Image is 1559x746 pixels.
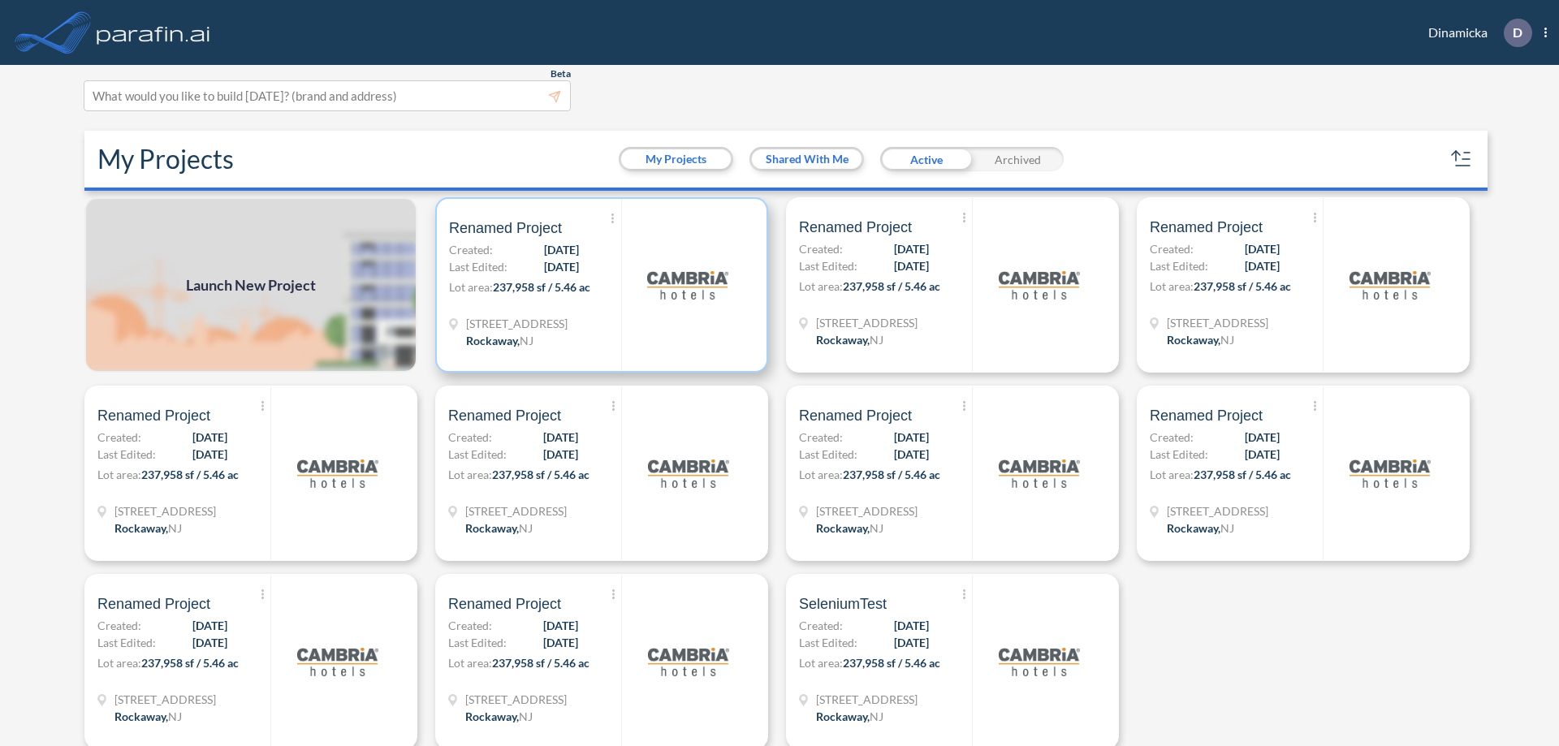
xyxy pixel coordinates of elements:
span: [DATE] [192,446,227,463]
span: [DATE] [894,240,929,257]
span: Lot area: [448,468,492,481]
span: [DATE] [1245,257,1280,274]
img: logo [648,621,729,702]
span: NJ [519,521,533,535]
span: Beta [551,67,571,80]
span: 321 Mt Hope Ave [816,314,918,331]
button: My Projects [621,149,731,169]
span: [DATE] [1245,446,1280,463]
p: D [1513,25,1522,40]
span: 237,958 sf / 5.46 ac [492,656,589,670]
div: Rockaway, NJ [816,708,883,725]
span: Rockaway , [816,521,870,535]
span: Lot area: [1150,468,1194,481]
span: Rockaway , [1167,521,1220,535]
div: Rockaway, NJ [1167,331,1234,348]
span: [DATE] [543,617,578,634]
span: 321 Mt Hope Ave [114,502,216,520]
span: 237,958 sf / 5.46 ac [843,656,940,670]
span: Rockaway , [816,333,870,347]
span: Last Edited: [799,634,857,651]
span: NJ [1220,333,1234,347]
span: Created: [97,617,141,634]
span: [DATE] [894,257,929,274]
span: Last Edited: [799,446,857,463]
span: Lot area: [799,279,843,293]
span: Renamed Project [448,406,561,425]
span: [DATE] [543,634,578,651]
span: Last Edited: [1150,257,1208,274]
span: [DATE] [192,634,227,651]
span: 237,958 sf / 5.46 ac [843,279,940,293]
span: 321 Mt Hope Ave [465,691,567,708]
span: NJ [870,709,883,723]
span: [DATE] [1245,240,1280,257]
div: Rockaway, NJ [114,708,182,725]
div: Rockaway, NJ [465,708,533,725]
div: Rockaway, NJ [114,520,182,537]
span: [DATE] [543,446,578,463]
img: add [84,197,417,373]
span: 321 Mt Hope Ave [816,691,918,708]
div: Rockaway, NJ [816,520,883,537]
span: [DATE] [192,617,227,634]
span: [DATE] [1245,429,1280,446]
span: 237,958 sf / 5.46 ac [492,468,589,481]
span: Rockaway , [816,709,870,723]
span: Lot area: [799,468,843,481]
span: Rockaway , [465,521,519,535]
span: [DATE] [544,258,579,275]
span: Created: [448,429,492,446]
span: NJ [519,709,533,723]
span: Lot area: [449,280,493,294]
div: Rockaway, NJ [465,520,533,537]
span: Lot area: [97,468,141,481]
span: Lot area: [799,656,843,670]
div: Rockaway, NJ [1167,520,1234,537]
img: logo [648,433,729,514]
span: Created: [799,429,843,446]
span: [DATE] [894,446,929,463]
span: NJ [168,521,182,535]
div: Rockaway, NJ [816,331,883,348]
span: NJ [168,709,182,723]
button: sort [1449,146,1475,172]
span: NJ [870,333,883,347]
img: logo [999,244,1080,326]
span: [DATE] [894,617,929,634]
span: [DATE] [543,429,578,446]
span: NJ [1220,521,1234,535]
span: Last Edited: [799,257,857,274]
a: Launch New Project [84,197,417,373]
div: Active [880,147,972,171]
span: Rockaway , [114,521,168,535]
span: Lot area: [448,656,492,670]
span: 237,958 sf / 5.46 ac [1194,279,1291,293]
span: Created: [97,429,141,446]
span: Renamed Project [449,218,562,238]
img: logo [999,433,1080,514]
span: NJ [520,334,533,347]
span: 237,958 sf / 5.46 ac [843,468,940,481]
img: logo [297,433,378,514]
img: logo [647,244,728,326]
span: Rockaway , [1167,333,1220,347]
span: 321 Mt Hope Ave [465,502,567,520]
span: Last Edited: [97,446,156,463]
span: Created: [1150,429,1194,446]
span: Renamed Project [448,594,561,614]
span: Renamed Project [1150,218,1263,237]
div: Rockaway, NJ [466,332,533,349]
span: Last Edited: [449,258,507,275]
span: [DATE] [544,241,579,258]
img: logo [999,621,1080,702]
span: 321 Mt Hope Ave [466,315,568,332]
span: 237,958 sf / 5.46 ac [141,468,239,481]
div: Archived [972,147,1064,171]
span: 321 Mt Hope Ave [1167,502,1268,520]
span: Renamed Project [1150,406,1263,425]
span: Created: [1150,240,1194,257]
span: 321 Mt Hope Ave [114,691,216,708]
span: Last Edited: [448,634,507,651]
span: Renamed Project [97,594,210,614]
